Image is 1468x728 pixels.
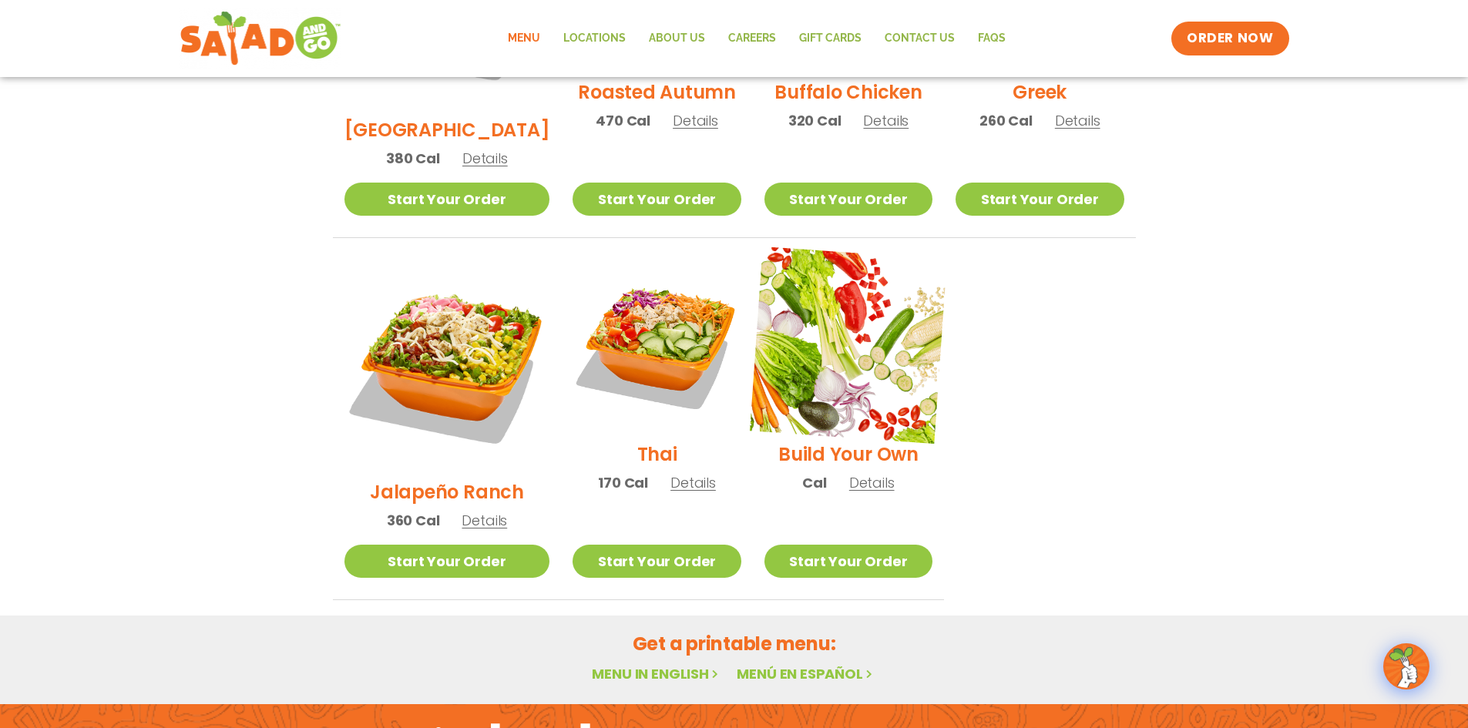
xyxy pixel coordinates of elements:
[1187,29,1273,48] span: ORDER NOW
[1385,645,1428,688] img: wpChatIcon
[573,183,741,216] a: Start Your Order
[802,472,826,493] span: Cal
[496,21,1017,56] nav: Menu
[552,21,637,56] a: Locations
[750,247,947,444] img: Product photo for Build Your Own
[344,116,550,143] h2: [GEOGRAPHIC_DATA]
[737,664,875,683] a: Menú en español
[596,110,650,131] span: 470 Cal
[344,545,550,578] a: Start Your Order
[873,21,966,56] a: Contact Us
[1013,79,1067,106] h2: Greek
[333,630,1136,657] h2: Get a printable menu:
[598,472,648,493] span: 170 Cal
[863,111,909,130] span: Details
[966,21,1017,56] a: FAQs
[1055,111,1100,130] span: Details
[386,148,440,169] span: 380 Cal
[788,110,841,131] span: 320 Cal
[180,8,342,69] img: new-SAG-logo-768×292
[496,21,552,56] a: Menu
[387,510,440,531] span: 360 Cal
[592,664,721,683] a: Menu in English
[764,545,932,578] a: Start Your Order
[774,79,922,106] h2: Buffalo Chicken
[764,183,932,216] a: Start Your Order
[979,110,1033,131] span: 260 Cal
[956,183,1124,216] a: Start Your Order
[637,21,717,56] a: About Us
[637,441,677,468] h2: Thai
[673,111,718,130] span: Details
[578,79,736,106] h2: Roasted Autumn
[462,511,507,530] span: Details
[1171,22,1288,55] a: ORDER NOW
[849,473,895,492] span: Details
[462,149,508,168] span: Details
[573,545,741,578] a: Start Your Order
[370,478,524,505] h2: Jalapeño Ranch
[670,473,716,492] span: Details
[778,441,919,468] h2: Build Your Own
[344,261,550,467] img: Product photo for Jalapeño Ranch Salad
[717,21,788,56] a: Careers
[344,183,550,216] a: Start Your Order
[788,21,873,56] a: GIFT CARDS
[573,261,741,429] img: Product photo for Thai Salad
